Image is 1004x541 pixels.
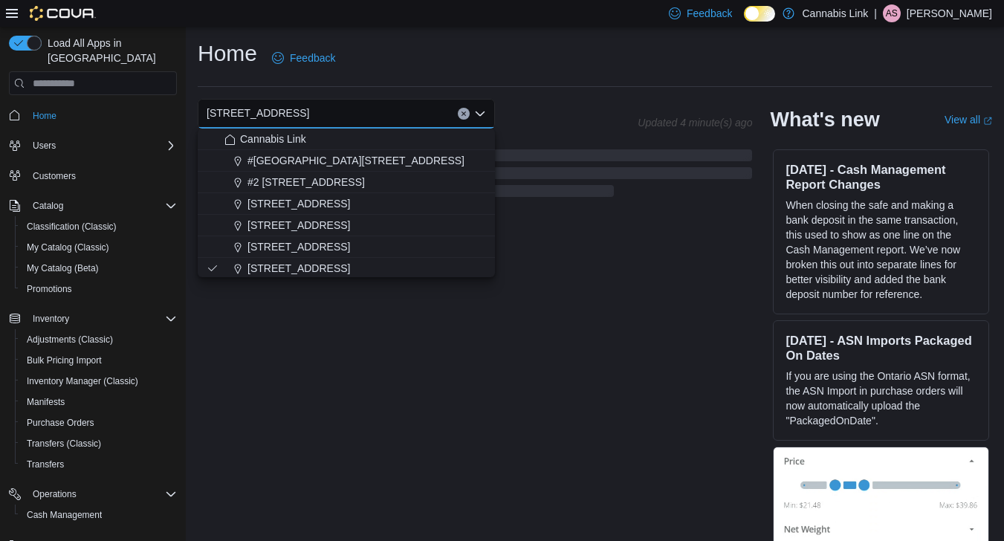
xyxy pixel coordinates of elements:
[198,236,495,258] button: [STREET_ADDRESS]
[15,505,183,525] button: Cash Management
[21,280,78,298] a: Promotions
[27,459,64,470] span: Transfers
[3,195,183,216] button: Catalog
[15,433,183,454] button: Transfers (Classic)
[21,435,107,453] a: Transfers (Classic)
[21,331,177,349] span: Adjustments (Classic)
[27,137,177,155] span: Users
[15,258,183,279] button: My Catalog (Beta)
[247,218,350,233] span: [STREET_ADDRESS]
[198,39,257,68] h1: Home
[21,372,177,390] span: Inventory Manager (Classic)
[27,242,109,253] span: My Catalog (Classic)
[27,396,65,408] span: Manifests
[786,162,977,192] h3: [DATE] - Cash Management Report Changes
[27,485,177,503] span: Operations
[21,239,115,256] a: My Catalog (Classic)
[21,218,177,236] span: Classification (Classic)
[983,117,992,126] svg: External link
[15,371,183,392] button: Inventory Manager (Classic)
[21,393,177,411] span: Manifests
[874,4,877,22] p: |
[3,165,183,187] button: Customers
[27,107,62,125] a: Home
[474,108,486,120] button: Close list of options
[15,392,183,412] button: Manifests
[247,175,365,189] span: #2 [STREET_ADDRESS]
[33,488,77,500] span: Operations
[21,435,177,453] span: Transfers (Classic)
[198,129,495,150] button: Cannabis Link
[266,43,341,73] a: Feedback
[21,506,108,524] a: Cash Management
[198,150,495,172] button: #[GEOGRAPHIC_DATA][STREET_ADDRESS]
[247,261,350,276] span: [STREET_ADDRESS]
[883,4,901,22] div: Andrew Stewart
[15,279,183,299] button: Promotions
[42,36,177,65] span: Load All Apps in [GEOGRAPHIC_DATA]
[21,456,177,473] span: Transfers
[207,104,309,122] span: [STREET_ADDRESS]
[27,417,94,429] span: Purchase Orders
[27,197,69,215] button: Catalog
[240,132,306,146] span: Cannabis Link
[198,129,495,279] div: Choose from the following options
[198,215,495,236] button: [STREET_ADDRESS]
[3,484,183,505] button: Operations
[27,354,102,366] span: Bulk Pricing Import
[247,153,464,168] span: #[GEOGRAPHIC_DATA][STREET_ADDRESS]
[687,6,732,21] span: Feedback
[945,114,992,126] a: View allExternal link
[27,197,177,215] span: Catalog
[27,262,99,274] span: My Catalog (Beta)
[33,170,76,182] span: Customers
[3,308,183,329] button: Inventory
[802,4,868,22] p: Cannabis Link
[21,280,177,298] span: Promotions
[907,4,992,22] p: [PERSON_NAME]
[15,237,183,258] button: My Catalog (Classic)
[21,352,177,369] span: Bulk Pricing Import
[247,239,350,254] span: [STREET_ADDRESS]
[198,193,495,215] button: [STREET_ADDRESS]
[198,172,495,193] button: #2 [STREET_ADDRESS]
[27,509,102,521] span: Cash Management
[15,216,183,237] button: Classification (Classic)
[15,412,183,433] button: Purchase Orders
[27,166,177,185] span: Customers
[770,108,879,132] h2: What's new
[27,375,138,387] span: Inventory Manager (Classic)
[27,137,62,155] button: Users
[21,259,105,277] a: My Catalog (Beta)
[27,438,101,450] span: Transfers (Classic)
[21,456,70,473] a: Transfers
[290,51,335,65] span: Feedback
[33,110,56,122] span: Home
[27,334,113,346] span: Adjustments (Classic)
[33,313,69,325] span: Inventory
[21,331,119,349] a: Adjustments (Classic)
[744,6,775,22] input: Dark Mode
[27,310,177,328] span: Inventory
[21,239,177,256] span: My Catalog (Classic)
[3,135,183,156] button: Users
[3,104,183,126] button: Home
[21,506,177,524] span: Cash Management
[15,350,183,371] button: Bulk Pricing Import
[198,258,495,279] button: [STREET_ADDRESS]
[21,414,177,432] span: Purchase Orders
[458,108,470,120] button: Clear input
[247,196,350,211] span: [STREET_ADDRESS]
[27,221,117,233] span: Classification (Classic)
[27,485,82,503] button: Operations
[27,106,177,124] span: Home
[21,372,144,390] a: Inventory Manager (Classic)
[21,414,100,432] a: Purchase Orders
[786,198,977,302] p: When closing the safe and making a bank deposit in the same transaction, this used to show as one...
[886,4,898,22] span: AS
[27,167,82,185] a: Customers
[638,117,752,129] p: Updated 4 minute(s) ago
[21,393,71,411] a: Manifests
[27,310,75,328] button: Inventory
[21,218,123,236] a: Classification (Classic)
